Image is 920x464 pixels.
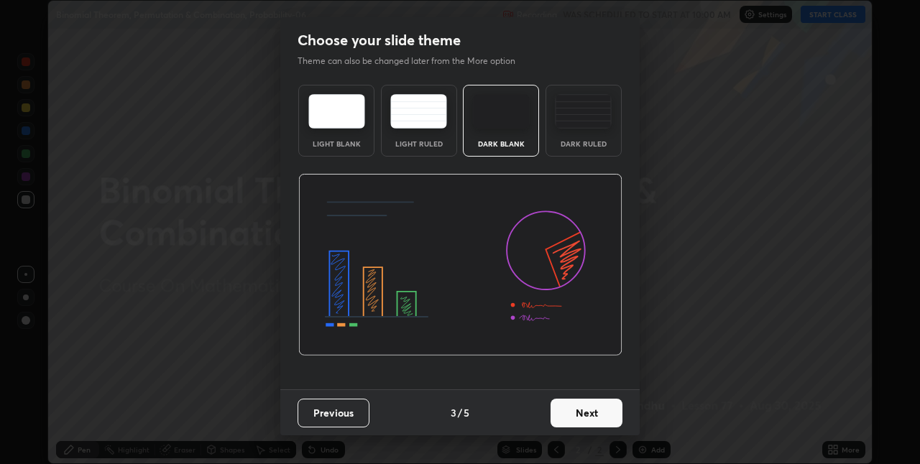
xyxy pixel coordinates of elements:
h2: Choose your slide theme [298,31,461,50]
img: darkRuledTheme.de295e13.svg [555,94,612,129]
h4: 3 [451,405,456,420]
button: Next [551,399,622,427]
img: lightRuledTheme.5fabf969.svg [390,94,447,129]
h4: / [458,405,462,420]
div: Light Ruled [390,140,448,147]
h4: 5 [464,405,469,420]
div: Dark Ruled [555,140,612,147]
img: darkTheme.f0cc69e5.svg [473,94,530,129]
div: Dark Blank [472,140,530,147]
div: Light Blank [308,140,365,147]
button: Previous [298,399,369,427]
img: darkThemeBanner.d06ce4a2.svg [298,174,622,356]
img: lightTheme.e5ed3b09.svg [308,94,365,129]
p: Theme can also be changed later from the More option [298,55,530,68]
